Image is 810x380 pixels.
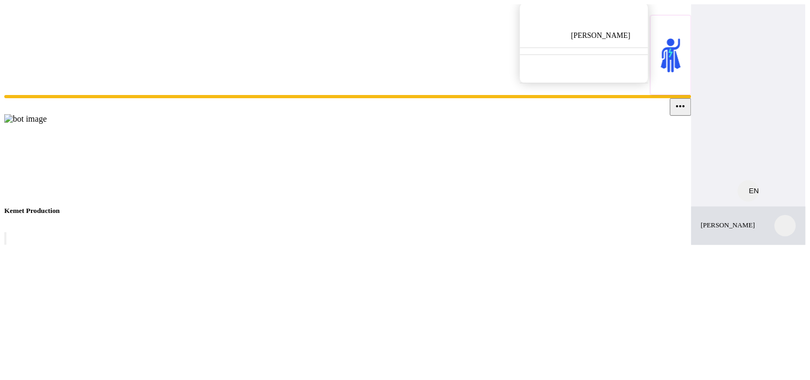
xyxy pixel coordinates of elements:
img: 165982664274111 [4,114,47,124]
p: [PERSON_NAME] [527,31,631,40]
span: [PERSON_NAME] [701,221,756,229]
button: more_horiz [670,98,691,116]
i: more_horiz [674,100,687,113]
span: EN [749,187,759,195]
button: EN [738,180,759,202]
h5: Kemet Production [4,207,691,215]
